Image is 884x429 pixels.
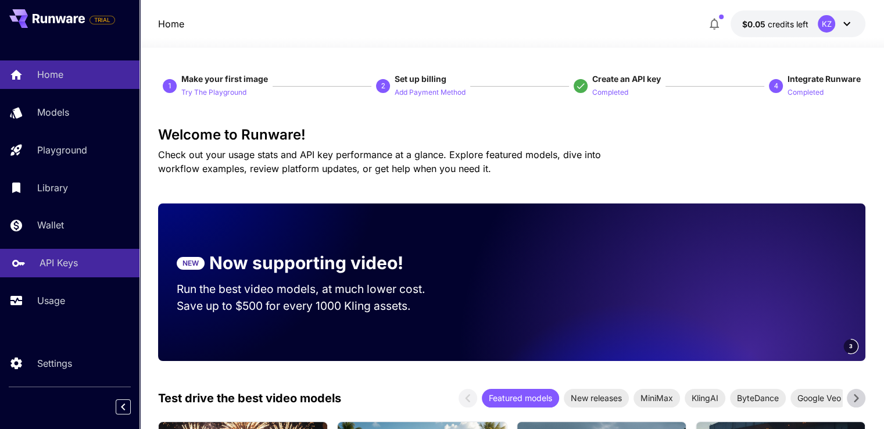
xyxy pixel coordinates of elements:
[592,74,661,84] span: Create an API key
[90,13,115,27] span: Add your payment card to enable full platform functionality.
[37,181,68,195] p: Library
[37,105,69,119] p: Models
[158,127,865,143] h3: Welcome to Runware!
[395,85,466,99] button: Add Payment Method
[395,74,446,84] span: Set up billing
[788,85,824,99] button: Completed
[90,16,114,24] span: TRIAL
[395,87,466,98] p: Add Payment Method
[182,258,199,269] p: NEW
[564,389,629,407] div: New releases
[209,250,403,276] p: Now supporting video!
[788,74,861,84] span: Integrate Runware
[40,256,78,270] p: API Keys
[788,87,824,98] p: Completed
[181,87,246,98] p: Try The Playground
[768,19,808,29] span: credits left
[181,85,246,99] button: Try The Playground
[730,389,786,407] div: ByteDance
[177,281,448,298] p: Run the best video models, at much lower cost.
[731,10,865,37] button: $0.05KZ
[158,389,341,407] p: Test drive the best video models
[181,74,268,84] span: Make your first image
[774,81,778,91] p: 4
[685,389,725,407] div: KlingAI
[37,218,64,232] p: Wallet
[685,392,725,404] span: KlingAI
[158,17,184,31] nav: breadcrumb
[37,294,65,308] p: Usage
[37,67,63,81] p: Home
[158,149,601,174] span: Check out your usage stats and API key performance at a glance. Explore featured models, dive int...
[592,85,628,99] button: Completed
[634,392,680,404] span: MiniMax
[482,389,559,407] div: Featured models
[730,392,786,404] span: ByteDance
[37,143,87,157] p: Playground
[37,356,72,370] p: Settings
[177,298,448,314] p: Save up to $500 for every 1000 Kling assets.
[158,17,184,31] a: Home
[790,392,848,404] span: Google Veo
[790,389,848,407] div: Google Veo
[482,392,559,404] span: Featured models
[124,396,139,417] div: Collapse sidebar
[634,389,680,407] div: MiniMax
[849,342,853,351] span: 3
[592,87,628,98] p: Completed
[742,19,768,29] span: $0.05
[818,15,835,33] div: KZ
[564,392,629,404] span: New releases
[116,399,131,414] button: Collapse sidebar
[381,81,385,91] p: 2
[742,18,808,30] div: $0.05
[168,81,172,91] p: 1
